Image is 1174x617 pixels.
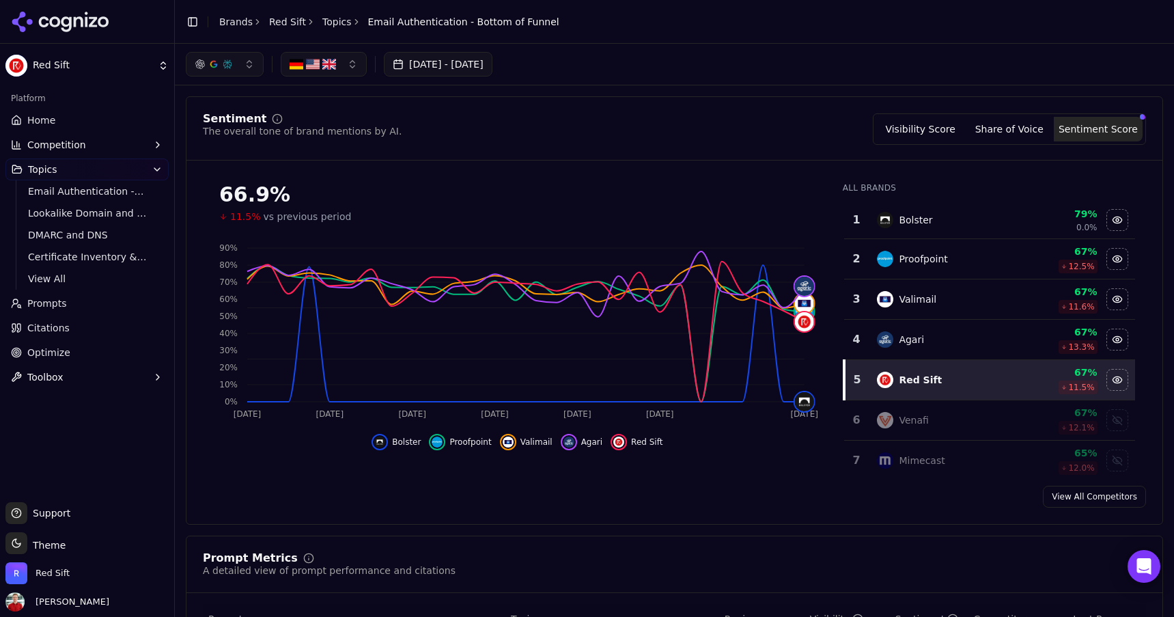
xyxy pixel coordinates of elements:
button: Hide bolster data [372,434,421,450]
span: 0.0% [1076,222,1098,233]
span: Certificate Inventory & Monitoring [28,250,147,264]
div: Bolster [899,213,932,227]
div: Proofpoint [899,252,947,266]
span: Optimize [27,346,70,359]
div: Venafi [899,413,928,427]
span: 11.5% [230,210,260,223]
button: Hide red sift data [611,434,662,450]
a: View All [23,269,152,288]
div: A detailed view of prompt performance and citations [203,564,456,577]
tr: 4agariAgari67%13.3%Hide agari data [844,320,1135,360]
a: Lookalike Domain and Brand Protection [23,204,152,223]
span: 11.5 % [1068,382,1094,393]
img: US [306,57,320,71]
button: Toolbox [5,366,169,388]
div: 66.9% [219,182,815,207]
div: 7 [850,452,864,469]
span: 12.1 % [1068,422,1094,433]
a: Citations [5,317,169,339]
span: View All [28,272,147,286]
button: Show venafi data [1106,409,1128,431]
img: agari [795,277,814,296]
span: Agari [581,437,602,448]
div: 67% [1022,285,1098,299]
div: 6 [850,412,864,428]
img: DE [290,57,303,71]
button: Hide proofpoint data [429,434,491,450]
img: agari [877,331,893,348]
button: Hide valimail data [1106,288,1128,310]
a: Brands [219,16,253,27]
span: Email Authentication - Bottom of Funnel [368,15,559,29]
div: 4 [850,331,864,348]
span: [PERSON_NAME] [30,596,109,608]
tspan: 90% [219,243,238,253]
tspan: 60% [219,294,238,304]
img: red sift [613,437,624,448]
a: Email Authentication - Top of Funnel [23,182,152,201]
div: 67% [1022,245,1098,258]
div: Valimail [899,292,936,306]
span: Red Sift [33,59,152,72]
button: Hide red sift data [1106,369,1128,391]
img: mimecast [877,452,893,469]
div: 2 [850,251,864,267]
div: 67% [1022,325,1098,339]
div: 65% [1022,446,1098,460]
button: Share of Voice [965,117,1054,141]
span: Home [27,113,55,127]
div: 1 [850,212,864,228]
tr: 6venafiVenafi67%12.1%Show venafi data [844,400,1135,441]
span: vs previous period [263,210,351,223]
tspan: 80% [219,260,238,270]
img: Red Sift [5,55,27,77]
img: bolster [374,437,385,448]
span: 12.0 % [1068,463,1094,474]
span: Toolbox [27,370,64,384]
tspan: [DATE] [646,409,674,419]
div: Platform [5,87,169,109]
tspan: [DATE] [481,409,509,419]
tspan: 50% [219,312,238,321]
img: bolster [795,392,814,411]
span: Proofpoint [449,437,491,448]
div: All Brands [843,182,1135,193]
tspan: [DATE] [563,409,591,419]
img: valimail [877,291,893,307]
span: Topics [28,163,57,176]
button: Hide proofpoint data [1106,248,1128,270]
a: Home [5,109,169,131]
a: Topics [322,15,352,29]
button: Hide valimail data [500,434,553,450]
img: valimail [795,294,814,313]
img: valimail [503,437,514,448]
button: Hide bolster data [1106,209,1128,231]
tr: 7mimecastMimecast65%12.0%Show mimecast data [844,441,1135,481]
tr: 5red siftRed Sift67%11.5%Hide red sift data [844,360,1135,400]
span: 11.6 % [1068,301,1094,312]
tspan: 20% [219,363,238,372]
div: 5 [851,372,864,388]
span: Email Authentication - Top of Funnel [28,184,147,198]
tspan: 0% [225,397,238,407]
span: Valimail [520,437,553,448]
img: Jack Lilley [5,592,25,612]
button: Competition [5,134,169,156]
tspan: [DATE] [316,409,344,419]
tspan: [DATE] [790,409,818,419]
button: Hide agari data [1106,329,1128,351]
tr: 1bolsterBolster79%0.0%Hide bolster data [844,202,1135,239]
span: 12.5 % [1068,261,1094,272]
div: Sentiment [203,113,266,124]
button: Sentiment Score [1054,117,1143,141]
button: Open user button [5,592,109,612]
button: Visibility Score [876,117,965,141]
div: 67% [1022,366,1098,379]
img: Red Sift [5,562,27,584]
button: Open organization switcher [5,562,70,584]
img: agari [563,437,574,448]
span: Bolster [392,437,421,448]
span: Red Sift [36,567,70,579]
div: Prompt Metrics [203,553,298,564]
div: Open Intercom Messenger [1128,550,1160,583]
